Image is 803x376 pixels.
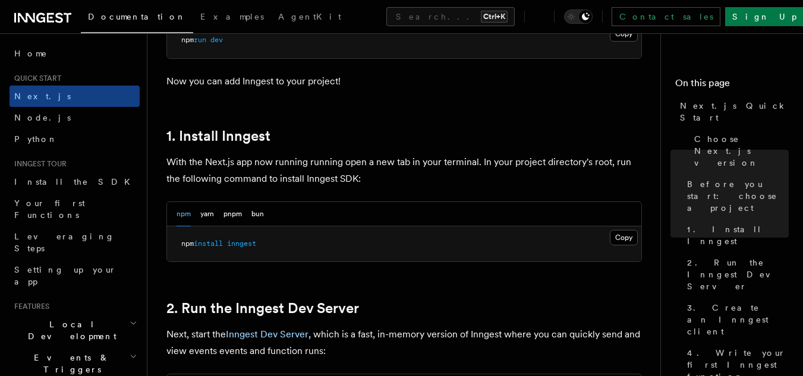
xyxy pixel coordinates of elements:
[14,134,58,144] span: Python
[166,128,270,144] a: 1. Install Inngest
[10,226,140,259] a: Leveraging Steps
[687,223,789,247] span: 1. Install Inngest
[10,107,140,128] a: Node.js
[682,297,789,342] a: 3. Create an Inngest client
[194,239,223,248] span: install
[14,113,71,122] span: Node.js
[166,300,359,317] a: 2. Run the Inngest Dev Server
[694,133,789,169] span: Choose Next.js version
[193,4,271,32] a: Examples
[14,232,115,253] span: Leveraging Steps
[181,36,194,44] span: npm
[481,11,508,23] kbd: Ctrl+K
[687,178,789,214] span: Before you start: choose a project
[177,202,191,226] button: npm
[227,239,256,248] span: inngest
[10,86,140,107] a: Next.js
[14,48,48,59] span: Home
[166,73,642,90] p: Now you can add Inngest to your project!
[251,202,264,226] button: bun
[181,239,194,248] span: npm
[682,173,789,219] a: Before you start: choose a project
[612,7,720,26] a: Contact sales
[610,230,638,245] button: Copy
[200,202,214,226] button: yarn
[687,302,789,337] span: 3. Create an Inngest client
[10,74,61,83] span: Quick start
[10,302,49,311] span: Features
[610,26,638,42] button: Copy
[210,36,223,44] span: dev
[687,257,789,292] span: 2. Run the Inngest Dev Server
[10,352,130,375] span: Events & Triggers
[166,154,642,187] p: With the Next.js app now running running open a new tab in your terminal. In your project directo...
[278,12,341,21] span: AgentKit
[194,36,206,44] span: run
[14,265,116,286] span: Setting up your app
[10,318,130,342] span: Local Development
[10,259,140,292] a: Setting up your app
[166,326,642,359] p: Next, start the , which is a fast, in-memory version of Inngest where you can quickly send and vi...
[81,4,193,33] a: Documentation
[675,76,789,95] h4: On this page
[682,219,789,252] a: 1. Install Inngest
[675,95,789,128] a: Next.js Quick Start
[200,12,264,21] span: Examples
[226,328,308,340] a: Inngest Dev Server
[689,128,789,173] a: Choose Next.js version
[10,43,140,64] a: Home
[10,314,140,347] button: Local Development
[10,159,67,169] span: Inngest tour
[223,202,242,226] button: pnpm
[386,7,515,26] button: Search...Ctrl+K
[10,192,140,226] a: Your first Functions
[14,91,71,101] span: Next.js
[14,198,85,220] span: Your first Functions
[271,4,348,32] a: AgentKit
[10,171,140,192] a: Install the SDK
[682,252,789,297] a: 2. Run the Inngest Dev Server
[14,177,137,187] span: Install the SDK
[10,128,140,150] a: Python
[564,10,593,24] button: Toggle dark mode
[88,12,186,21] span: Documentation
[680,100,789,124] span: Next.js Quick Start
